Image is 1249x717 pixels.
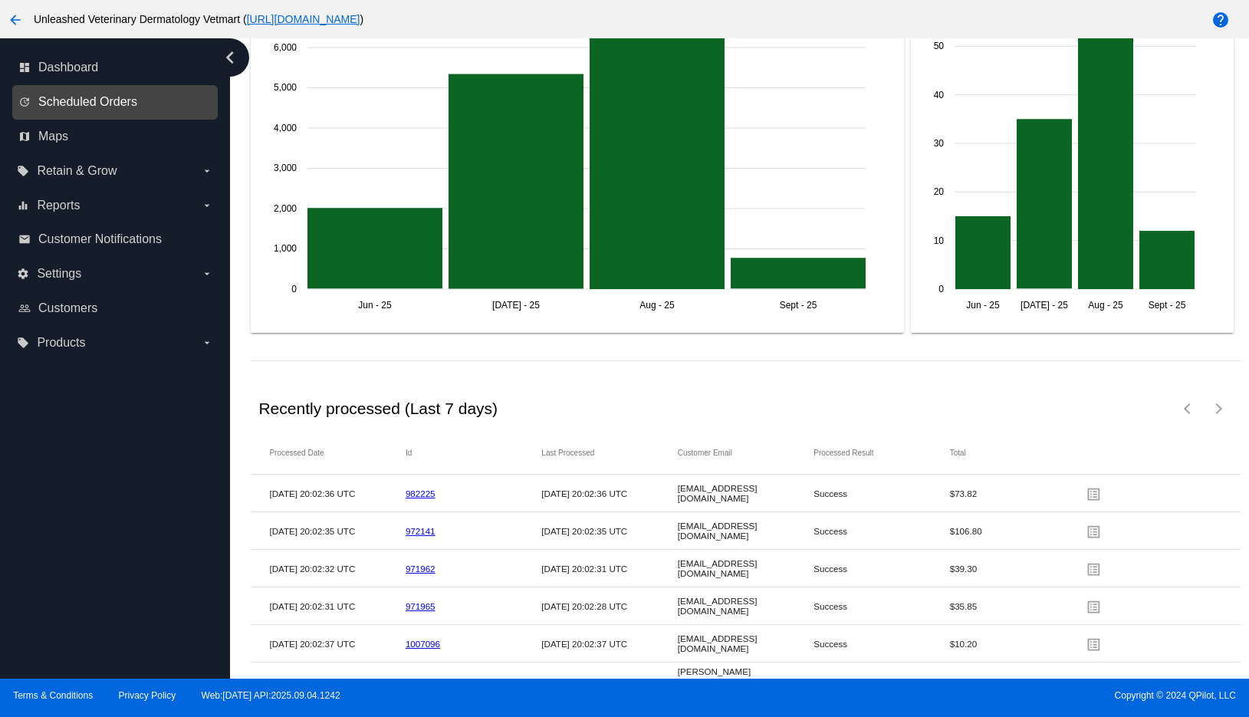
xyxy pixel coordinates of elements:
text: 3,000 [274,163,297,174]
a: Web:[DATE] API:2025.09.04.1242 [202,690,340,701]
span: Success [813,564,847,574]
mat-cell: [DATE] 20:02:18 UTC [541,678,677,696]
i: arrow_drop_down [201,337,213,349]
a: 971965 [406,601,436,611]
mat-cell: [DATE] 20:02:37 UTC [269,635,405,653]
mat-cell: $106.80 [950,522,1086,540]
i: settings [17,268,29,280]
mat-cell: [DATE] 20:02:37 UTC [541,635,677,653]
a: [URL][DOMAIN_NAME] [247,13,360,25]
text: 1,000 [274,244,297,255]
mat-cell: [PERSON_NAME][EMAIL_ADDRESS][PERSON_NAME][DOMAIN_NAME] [678,663,813,710]
a: 972141 [406,526,436,536]
span: Success [813,639,847,649]
text: 40 [933,90,944,100]
a: dashboard Dashboard [18,55,213,80]
span: Maps [38,130,68,143]
i: arrow_drop_down [201,199,213,212]
i: local_offer [17,337,29,349]
mat-header-cell: Processed Date [269,449,405,457]
mat-cell: [DATE] 20:02:35 UTC [541,522,677,540]
text: 20 [933,186,944,197]
mat-header-cell: Total [950,449,1086,457]
span: Settings [37,267,81,281]
mat-icon: list_alt [1086,557,1104,581]
text: 0 [938,284,944,294]
mat-cell: [DATE] 20:02:32 UTC [269,560,405,577]
text: 2,000 [274,203,297,214]
mat-cell: [DATE] 20:02:36 UTC [269,485,405,502]
text: 30 [933,138,944,149]
i: dashboard [18,61,31,74]
mat-cell: $80.10 [950,678,1086,696]
i: email [18,233,31,245]
i: arrow_drop_down [201,268,213,280]
mat-cell: [DATE] 20:02:31 UTC [541,560,677,577]
mat-icon: list_alt [1086,482,1104,505]
mat-cell: $73.82 [950,485,1086,502]
mat-header-cell: Customer Email [678,449,813,457]
a: update Scheduled Orders [18,90,213,114]
i: update [18,96,31,108]
text: Jun - 25 [359,300,393,311]
h2: Recently processed (Last 7 days) [258,400,498,418]
button: Next page [1204,393,1234,424]
i: people_outline [18,302,31,314]
text: 4,000 [274,123,297,133]
i: map [18,130,31,143]
a: Privacy Policy [119,690,176,701]
mat-cell: $35.85 [950,597,1086,615]
mat-icon: list_alt [1086,675,1104,699]
mat-header-cell: Id [406,449,541,457]
text: 50 [933,41,944,51]
mat-cell: [DATE] 20:02:36 UTC [541,485,677,502]
text: 0 [292,284,297,294]
span: Scheduled Orders [38,95,137,109]
mat-header-cell: Last Processed [541,449,677,457]
mat-cell: [EMAIL_ADDRESS][DOMAIN_NAME] [678,517,813,544]
mat-cell: [EMAIL_ADDRESS][DOMAIN_NAME] [678,479,813,507]
i: arrow_drop_down [201,165,213,177]
a: 971962 [406,564,436,574]
mat-cell: [EMAIL_ADDRESS][DOMAIN_NAME] [678,630,813,657]
text: [DATE] - 25 [493,300,541,311]
mat-cell: [DATE] 20:02:31 UTC [269,597,405,615]
text: 10 [933,235,944,246]
text: Sept - 25 [1148,300,1185,311]
mat-cell: $39.30 [950,560,1086,577]
text: 6,000 [274,42,297,53]
i: equalizer [17,199,29,212]
text: Jun - 25 [966,300,1000,311]
span: Dashboard [38,61,98,74]
text: 5,000 [274,83,297,94]
text: [DATE] - 25 [1021,300,1068,311]
a: people_outline Customers [18,296,213,321]
a: email Customer Notifications [18,227,213,252]
button: Previous page [1173,393,1204,424]
span: Products [37,336,85,350]
i: local_offer [17,165,29,177]
span: Success [813,601,847,611]
mat-icon: arrow_back [6,11,25,29]
mat-cell: [EMAIL_ADDRESS][DOMAIN_NAME] [678,554,813,582]
mat-icon: list_alt [1086,632,1104,656]
text: Aug - 25 [640,300,675,311]
a: map Maps [18,124,213,149]
mat-cell: [EMAIL_ADDRESS][DOMAIN_NAME] [678,592,813,620]
text: Sept - 25 [780,300,817,311]
mat-cell: [DATE] 20:02:19 UTC [269,678,405,696]
span: Success [813,526,847,536]
span: Copyright © 2024 QPilot, LLC [638,690,1236,701]
span: Success [813,488,847,498]
mat-icon: list_alt [1086,519,1104,543]
span: Customer Notifications [38,232,162,246]
mat-cell: [DATE] 20:02:28 UTC [541,597,677,615]
mat-cell: $10.20 [950,635,1086,653]
span: Customers [38,301,97,315]
i: chevron_left [218,45,242,70]
a: Terms & Conditions [13,690,93,701]
mat-cell: [DATE] 20:02:35 UTC [269,522,405,540]
text: Aug - 25 [1088,300,1123,311]
a: 982225 [406,488,436,498]
span: Unleashed Veterinary Dermatology Vetmart ( ) [34,13,363,25]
